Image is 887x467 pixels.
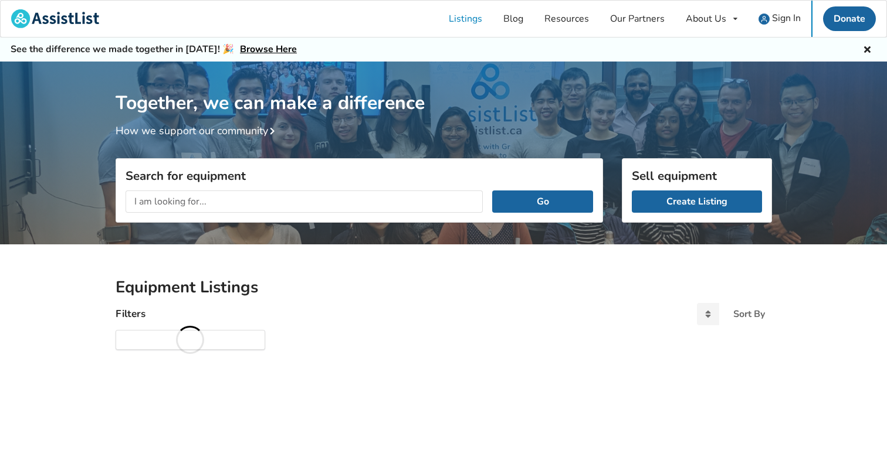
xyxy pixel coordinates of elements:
[759,13,770,25] img: user icon
[493,1,534,37] a: Blog
[116,307,145,321] h4: Filters
[126,168,593,183] h3: Search for equipment
[733,309,765,319] div: Sort By
[748,1,811,37] a: user icon Sign In
[823,6,876,31] a: Donate
[116,277,772,298] h2: Equipment Listings
[534,1,600,37] a: Resources
[126,190,483,213] input: I am looking for...
[772,12,801,25] span: Sign In
[492,190,593,213] button: Go
[438,1,493,37] a: Listings
[686,14,726,23] div: About Us
[632,168,762,183] h3: Sell equipment
[240,43,297,56] a: Browse Here
[11,43,297,56] h5: See the difference we made together in [DATE]! 🎉
[116,62,772,115] h1: Together, we can make a difference
[116,124,280,138] a: How we support our community
[632,190,762,213] a: Create Listing
[11,9,99,28] img: assistlist-logo
[600,1,675,37] a: Our Partners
